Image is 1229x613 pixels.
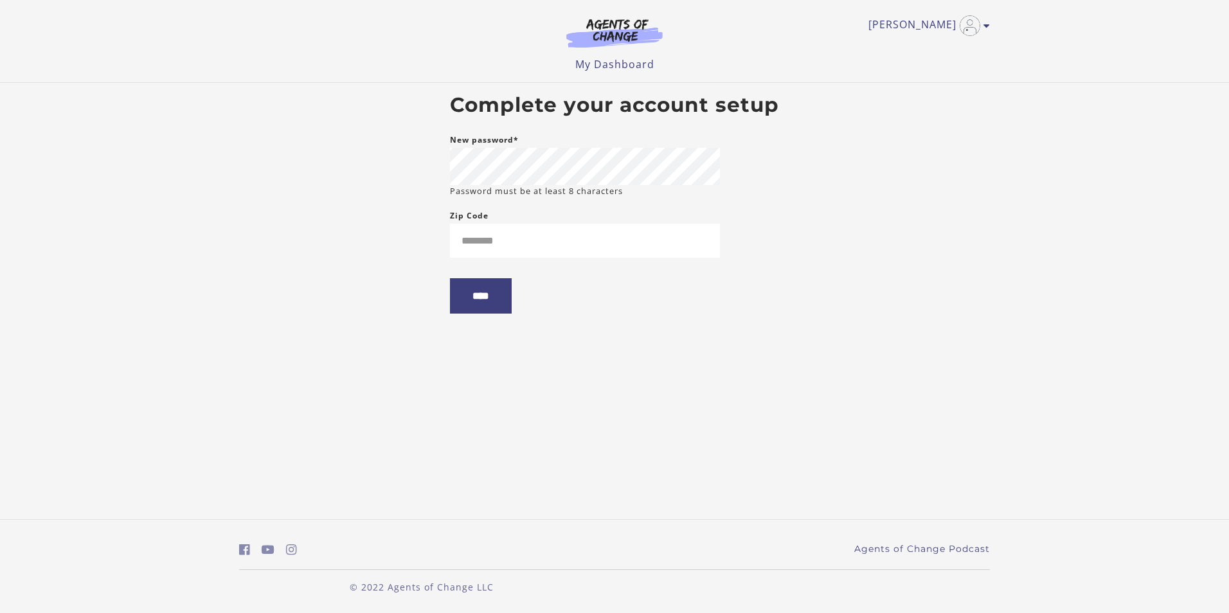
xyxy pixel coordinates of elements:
h2: Complete your account setup [450,93,779,118]
i: https://www.instagram.com/agentsofchangeprep/ (Open in a new window) [286,544,297,556]
p: © 2022 Agents of Change LLC [239,580,604,594]
a: https://www.facebook.com/groups/aswbtestprep (Open in a new window) [239,540,250,559]
a: https://www.instagram.com/agentsofchangeprep/ (Open in a new window) [286,540,297,559]
a: My Dashboard [575,57,654,71]
label: New password* [450,132,519,148]
label: Zip Code [450,208,489,224]
img: Agents of Change Logo [553,18,676,48]
small: Password must be at least 8 characters [450,185,623,197]
i: https://www.youtube.com/c/AgentsofChangeTestPrepbyMeaganMitchell (Open in a new window) [262,544,274,556]
i: https://www.facebook.com/groups/aswbtestprep (Open in a new window) [239,544,250,556]
a: https://www.youtube.com/c/AgentsofChangeTestPrepbyMeaganMitchell (Open in a new window) [262,540,274,559]
a: Agents of Change Podcast [854,542,990,556]
a: Toggle menu [868,15,983,36]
